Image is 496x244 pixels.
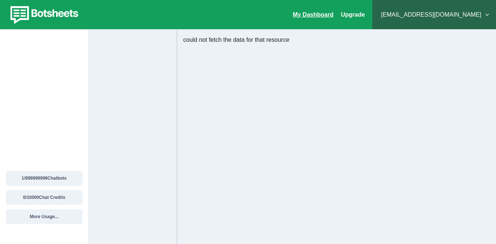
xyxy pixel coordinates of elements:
img: botsheets-logo.png [6,4,81,25]
button: [EMAIL_ADDRESS][DOMAIN_NAME] [378,7,490,22]
button: 0/10000Chat Credits [6,190,82,205]
a: My Dashboard [293,11,333,18]
div: could not fetch the data for that resource [183,35,490,44]
button: 1/999999999Chatbots [6,171,82,186]
a: Upgrade [341,11,365,18]
button: More Usage... [6,209,82,224]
